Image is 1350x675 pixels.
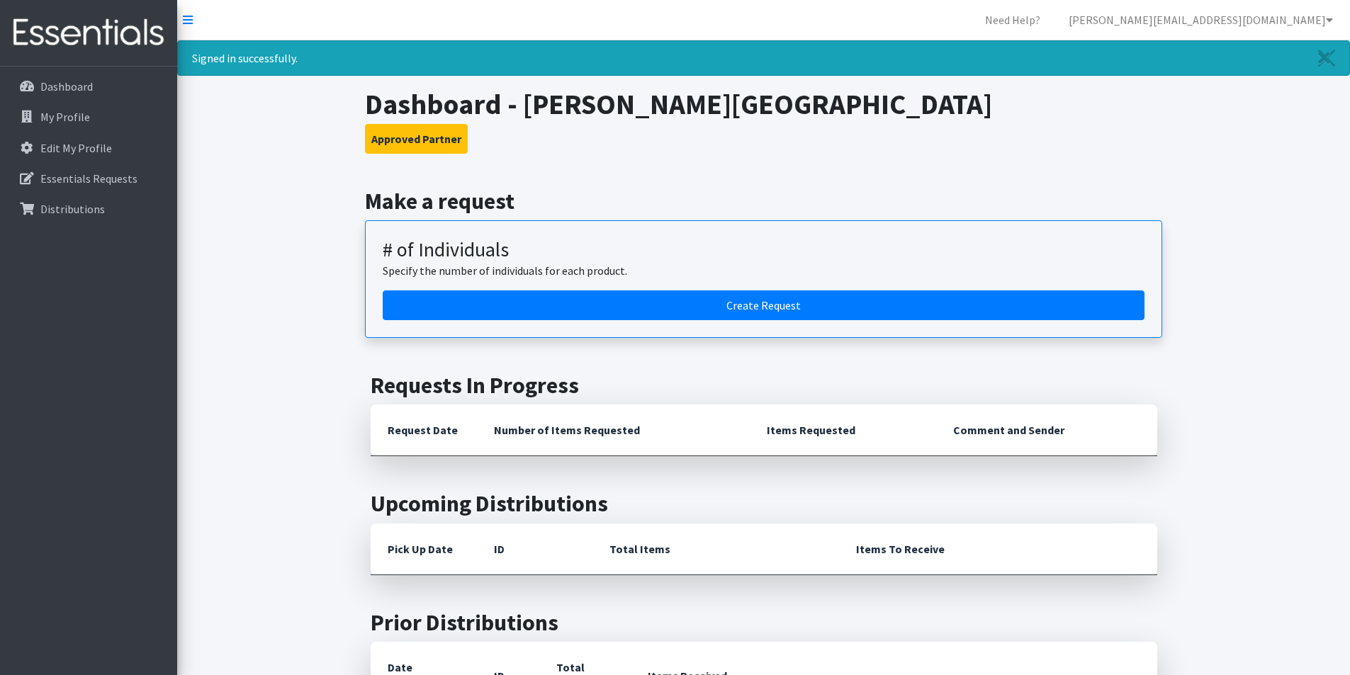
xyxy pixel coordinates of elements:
[365,188,1162,215] h2: Make a request
[592,523,839,575] th: Total Items
[6,195,171,223] a: Distributions
[40,79,93,93] p: Dashboard
[6,72,171,101] a: Dashboard
[365,87,1162,121] h1: Dashboard - [PERSON_NAME][GEOGRAPHIC_DATA]
[6,9,171,57] img: HumanEssentials
[40,171,137,186] p: Essentials Requests
[383,262,1144,279] p: Specify the number of individuals for each product.
[371,523,477,575] th: Pick Up Date
[477,404,750,456] th: Number of Items Requested
[6,134,171,162] a: Edit My Profile
[6,164,171,193] a: Essentials Requests
[6,103,171,131] a: My Profile
[383,238,1144,262] h3: # of Individuals
[371,490,1157,517] h2: Upcoming Distributions
[383,290,1144,320] a: Create a request by number of individuals
[40,110,90,124] p: My Profile
[371,372,1157,399] h2: Requests In Progress
[936,404,1157,456] th: Comment and Sender
[371,404,477,456] th: Request Date
[40,202,105,216] p: Distributions
[1304,41,1349,75] a: Close
[974,6,1052,34] a: Need Help?
[177,40,1350,76] div: Signed in successfully.
[839,523,1157,575] th: Items To Receive
[40,141,112,155] p: Edit My Profile
[477,523,592,575] th: ID
[750,404,936,456] th: Items Requested
[1057,6,1344,34] a: [PERSON_NAME][EMAIL_ADDRESS][DOMAIN_NAME]
[371,609,1157,636] h2: Prior Distributions
[365,124,468,154] button: Approved Partner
